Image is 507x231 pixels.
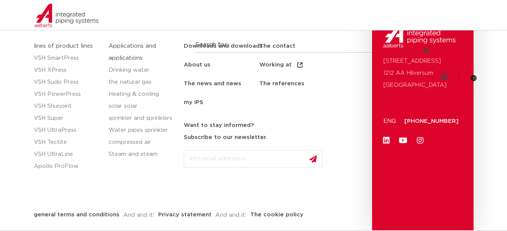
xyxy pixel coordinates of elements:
[158,212,212,217] span: Privacy statement
[109,112,176,124] a: sprinkler and sprinklers
[184,134,267,140] strong: Subscribe to our newsletter.
[34,88,101,100] a: VSH PowerPress
[34,112,101,124] a: VSH Super
[440,61,448,91] div: my IPS
[109,124,176,136] a: Water pipes sprinkler
[215,209,247,221] p: And and it'
[34,148,101,160] a: VSH UltraLine
[383,115,395,127] p: ENG:
[109,88,176,100] a: Heating & cooling
[34,136,101,148] a: VSH Tectite
[34,100,101,112] a: VSH Shurjoint
[404,118,459,124] a: [PHONE_NUMBER]
[109,136,176,148] a: compressed air
[195,38,431,53] input: Search for...
[34,160,101,172] a: Apollo ProFlow
[34,124,101,136] a: VSH UltraPress
[184,150,323,168] input: info.email address.nl
[184,93,259,112] a: my IPS
[184,174,298,203] iframe: reCAPTCHA
[109,100,176,112] a: solar solar
[109,148,176,160] a: Steam and steam
[123,209,154,221] p: And and it'
[153,212,217,217] a: Privacy statement
[28,212,125,217] a: general terms and conditions
[309,155,317,163] img: send.svg
[184,122,254,128] strong: Want to stay informed?
[250,212,303,217] span: The cookie policy
[34,212,120,217] span: general terms and conditions
[245,212,309,217] a: The cookie policy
